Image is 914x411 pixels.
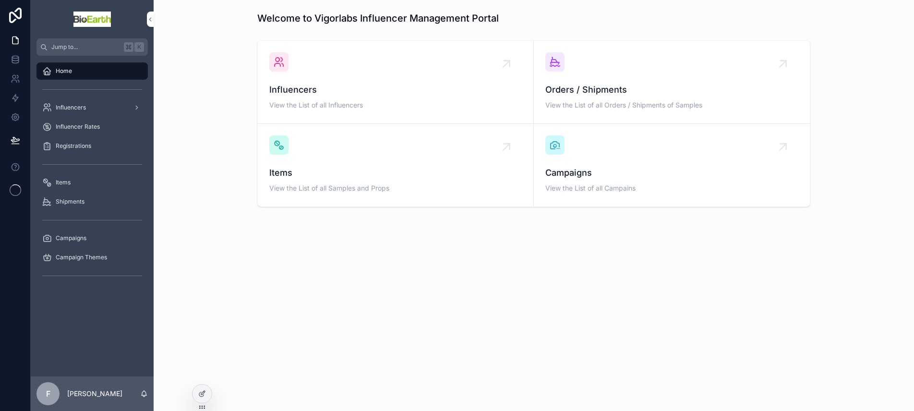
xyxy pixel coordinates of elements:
span: Campaign Themes [56,254,107,261]
span: Orders / Shipments [545,83,798,97]
a: Registrations [36,137,148,155]
span: Influencer Rates [56,123,100,131]
span: Influencers [269,83,522,97]
a: Campaigns [36,230,148,247]
span: Registrations [56,142,91,150]
span: K [135,43,143,51]
span: Jump to... [51,43,120,51]
a: Items [36,174,148,191]
span: View the List of all Orders / Shipments of Samples [545,100,798,110]
span: View the List of all Campains [545,183,798,193]
span: View the List of all Samples and Props [269,183,522,193]
p: [PERSON_NAME] [67,389,122,399]
a: InfluencersView the List of all Influencers [258,41,534,124]
a: Home [36,62,148,80]
span: View the List of all Influencers [269,100,522,110]
span: Campaigns [56,234,86,242]
span: Items [269,166,522,180]
div: scrollable content [31,56,154,296]
a: ItemsView the List of all Samples and Props [258,124,534,206]
span: Home [56,67,72,75]
h1: Welcome to Vigorlabs Influencer Management Portal [257,12,499,25]
span: Items [56,179,71,186]
a: Influencers [36,99,148,116]
span: Shipments [56,198,84,205]
span: Influencers [56,104,86,111]
a: CampaignsView the List of all Campains [534,124,810,206]
a: Campaign Themes [36,249,148,266]
button: Jump to...K [36,38,148,56]
a: Influencer Rates [36,118,148,135]
a: Orders / ShipmentsView the List of all Orders / Shipments of Samples [534,41,810,124]
span: Campaigns [545,166,798,180]
a: Shipments [36,193,148,210]
img: App logo [73,12,111,27]
span: F [46,388,50,399]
